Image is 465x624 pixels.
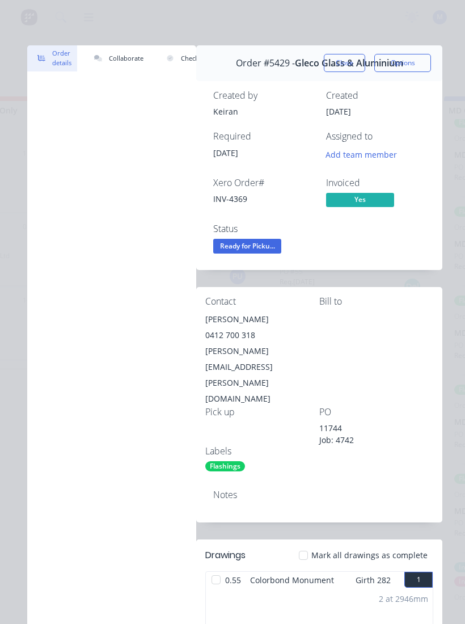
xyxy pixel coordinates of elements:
span: [DATE] [326,106,351,117]
div: Invoiced [326,178,425,188]
div: Keiran [213,106,312,117]
button: Options [374,54,431,72]
span: [DATE] [213,147,238,158]
button: Add team member [326,147,403,162]
div: Required [213,131,312,142]
div: [PERSON_NAME]0412 700 318[PERSON_NAME][EMAIL_ADDRESS][PERSON_NAME][DOMAIN_NAME] [205,311,319,407]
div: Xero Order # [213,178,312,188]
div: [PERSON_NAME] [205,311,319,327]
div: Bill to [319,296,433,307]
div: Notes [213,490,425,500]
div: 11744 Job: 4742 [319,422,433,446]
span: Colorbond Monument [246,572,339,588]
span: Yes [326,193,394,207]
div: 2 at 2946mm [379,593,428,605]
div: Flashings [205,461,245,471]
div: Pick up [205,407,319,418]
span: Ready for Picku... [213,239,281,253]
div: Labels [205,446,319,457]
div: Assigned to [326,131,425,142]
div: Created [326,90,425,101]
button: Collaborate [84,45,149,71]
span: Order #5429 - [236,58,295,69]
span: 0.55 [221,572,246,588]
div: INV-4369 [213,193,312,205]
div: Contact [205,296,319,307]
span: Gleco Glass & Aluminium [295,58,403,69]
button: Ready for Picku... [213,239,281,256]
button: Add team member [320,147,403,162]
div: Created by [213,90,312,101]
button: Order details [27,45,77,71]
div: PO [319,407,433,418]
button: Close [324,54,365,72]
div: Status [213,224,312,234]
span: Mark all drawings as complete [311,549,428,561]
div: Drawings [205,549,246,562]
button: Checklists [156,45,215,71]
div: [PERSON_NAME][EMAIL_ADDRESS][PERSON_NAME][DOMAIN_NAME] [205,343,319,407]
div: 0412 700 318 [205,327,319,343]
span: Girth 282 [356,572,391,588]
button: 1 [404,572,433,588]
